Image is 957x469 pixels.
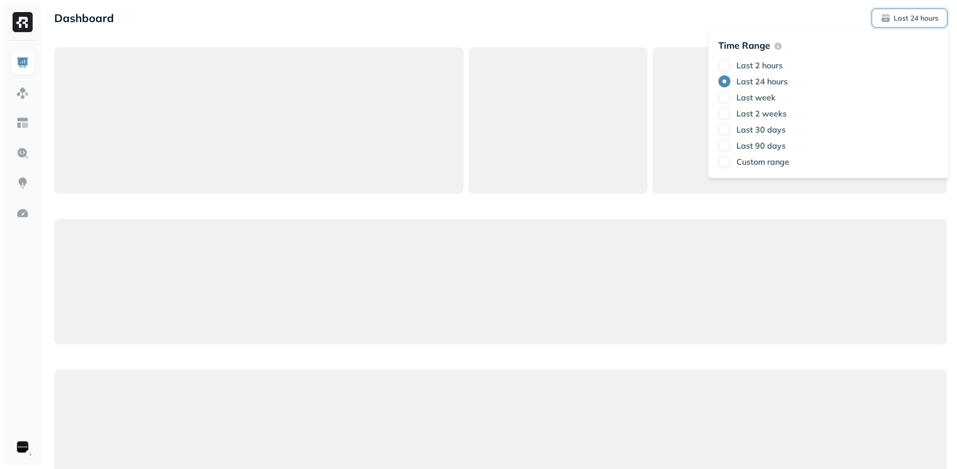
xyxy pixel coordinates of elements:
img: Asset Explorer [16,116,29,130]
p: Last 24 hours [894,14,938,23]
img: Query Explorer [16,147,29,160]
button: Last 24 hours [872,9,947,27]
img: Assets [16,86,29,99]
img: Ryft [13,12,33,32]
img: Sonos [16,440,30,454]
p: Dashboard [54,11,114,25]
label: Last 24 hours [736,76,788,86]
img: Insights [16,177,29,190]
label: Last 30 days [736,125,786,135]
label: Last 2 hours [736,60,783,70]
p: Time Range [718,40,770,51]
label: Last 90 days [736,141,786,151]
label: Last week [736,92,776,102]
label: Custom range [736,157,789,167]
img: Dashboard [16,56,29,69]
img: Optimization [16,207,29,220]
label: Last 2 weeks [736,108,787,119]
